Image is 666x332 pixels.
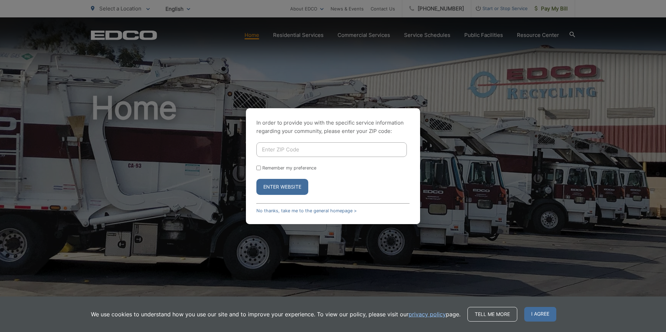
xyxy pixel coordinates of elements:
button: Enter Website [256,179,308,195]
label: Remember my preference [262,165,316,171]
a: Tell me more [467,307,517,322]
input: Enter ZIP Code [256,142,407,157]
span: I agree [524,307,556,322]
a: No thanks, take me to the general homepage > [256,208,357,213]
p: In order to provide you with the specific service information regarding your community, please en... [256,119,410,135]
a: privacy policy [409,310,446,318]
p: We use cookies to understand how you use our site and to improve your experience. To view our pol... [91,310,460,318]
